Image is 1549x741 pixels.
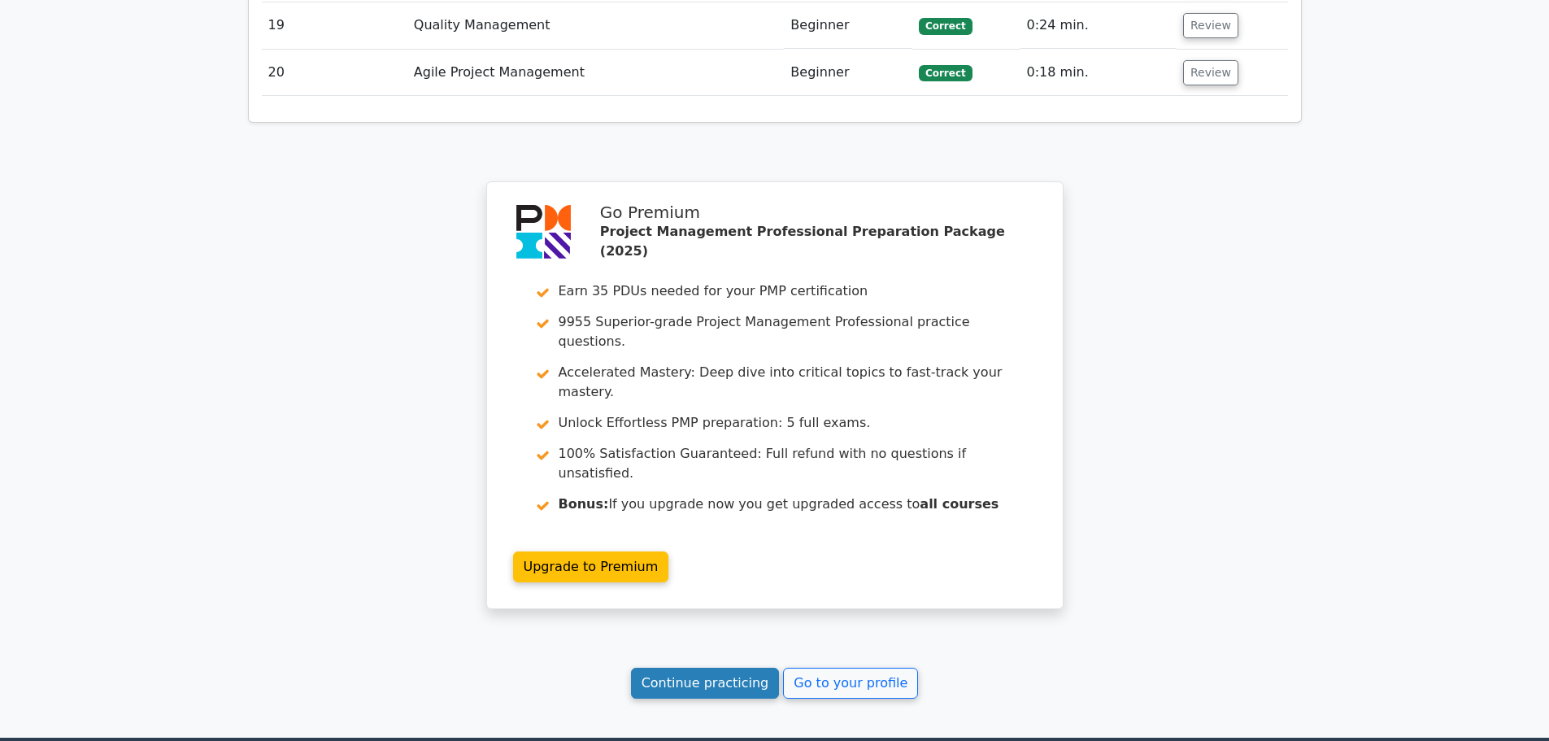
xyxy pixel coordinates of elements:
a: Upgrade to Premium [513,551,669,582]
td: Quality Management [407,2,785,49]
button: Review [1183,60,1238,85]
button: Review [1183,13,1238,38]
span: Correct [919,65,972,81]
td: 0:18 min. [1020,50,1177,96]
span: Correct [919,18,972,34]
td: 20 [262,50,407,96]
a: Continue practicing [631,668,780,699]
td: 0:24 min. [1020,2,1177,49]
td: Agile Project Management [407,50,785,96]
a: Go to your profile [783,668,918,699]
td: Beginner [784,2,912,49]
td: 19 [262,2,407,49]
td: Beginner [784,50,912,96]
